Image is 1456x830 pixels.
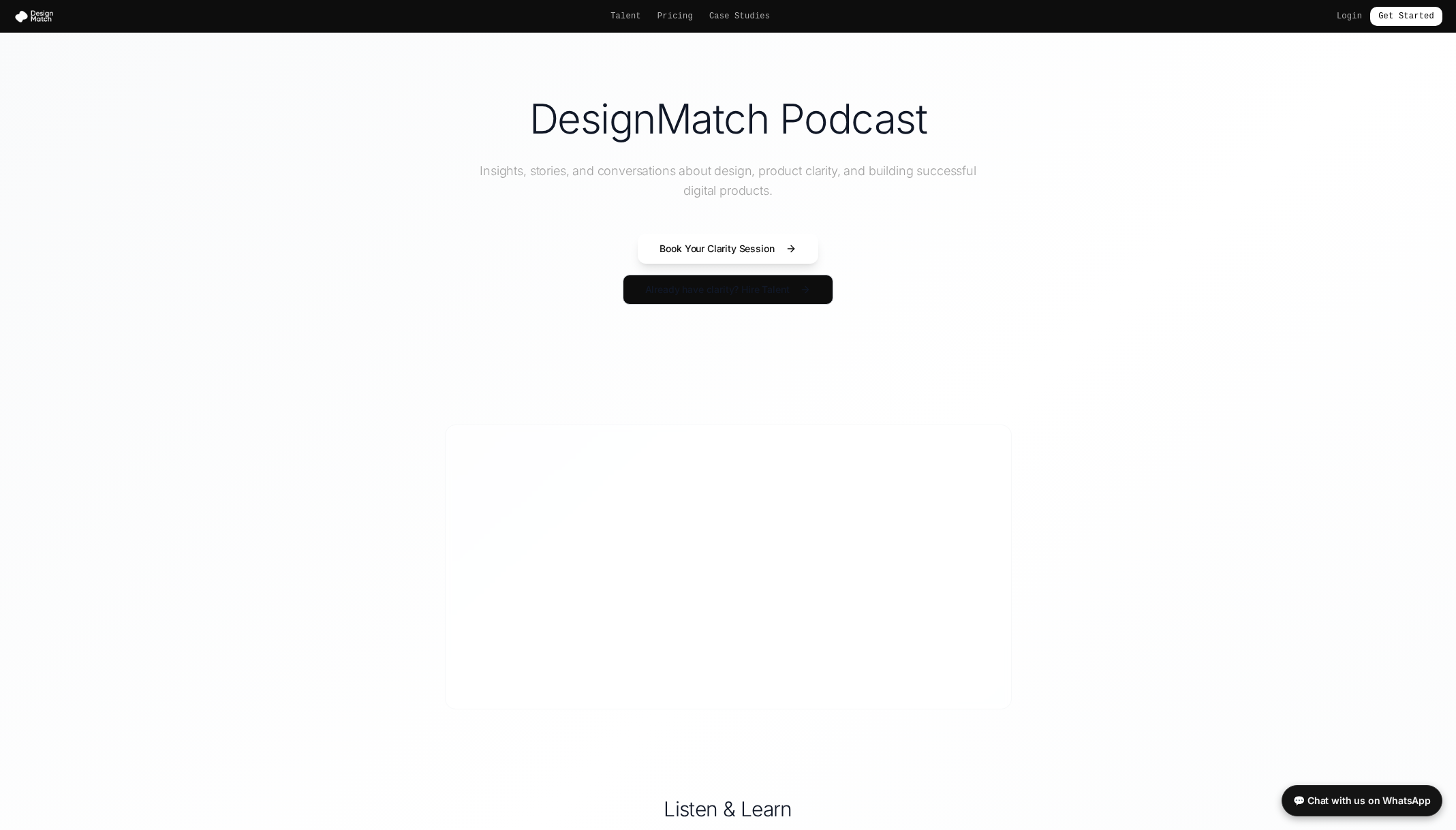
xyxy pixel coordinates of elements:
[445,98,1012,139] h1: DesignMatch Podcast
[1337,11,1362,22] a: Login
[467,161,990,201] p: Insights, stories, and conversations about design, product clarity, and building successful digit...
[657,11,693,22] a: Pricing
[709,11,770,22] a: Case Studies
[1282,785,1442,816] a: 💬 Chat with us on WhatsApp
[14,10,60,23] img: Design Match
[1370,7,1442,26] a: Get Started
[638,234,818,264] button: Book Your Clarity Session
[445,797,1012,821] h2: Listen & Learn
[623,275,834,305] button: Already have clarity? Hire Talent
[610,11,641,22] a: Talent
